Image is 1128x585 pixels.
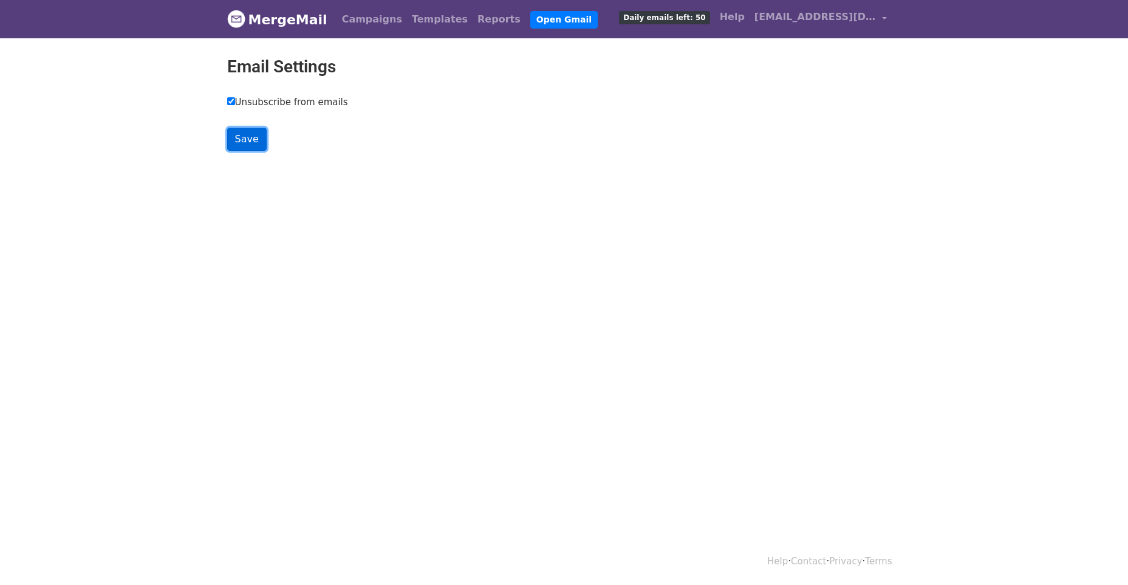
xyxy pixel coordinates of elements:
a: Templates [407,7,473,32]
input: Unsubscribe from emails [227,97,235,105]
a: Open Gmail [530,11,598,29]
a: Help [767,556,788,567]
a: Campaigns [337,7,407,32]
iframe: Chat Widget [1067,527,1128,585]
img: MergeMail logo [227,10,245,28]
span: Daily emails left: 50 [619,11,709,24]
a: [EMAIL_ADDRESS][DOMAIN_NAME] [750,5,892,33]
a: Help [715,5,750,29]
input: Save [227,128,267,151]
a: Reports [473,7,525,32]
h2: Email Settings [227,57,901,77]
span: [EMAIL_ADDRESS][DOMAIN_NAME] [754,10,876,24]
a: Terms [865,556,892,567]
a: Daily emails left: 50 [614,5,714,29]
a: MergeMail [227,7,327,32]
a: Privacy [829,556,862,567]
label: Unsubscribe from emails [227,95,348,109]
a: Contact [791,556,826,567]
